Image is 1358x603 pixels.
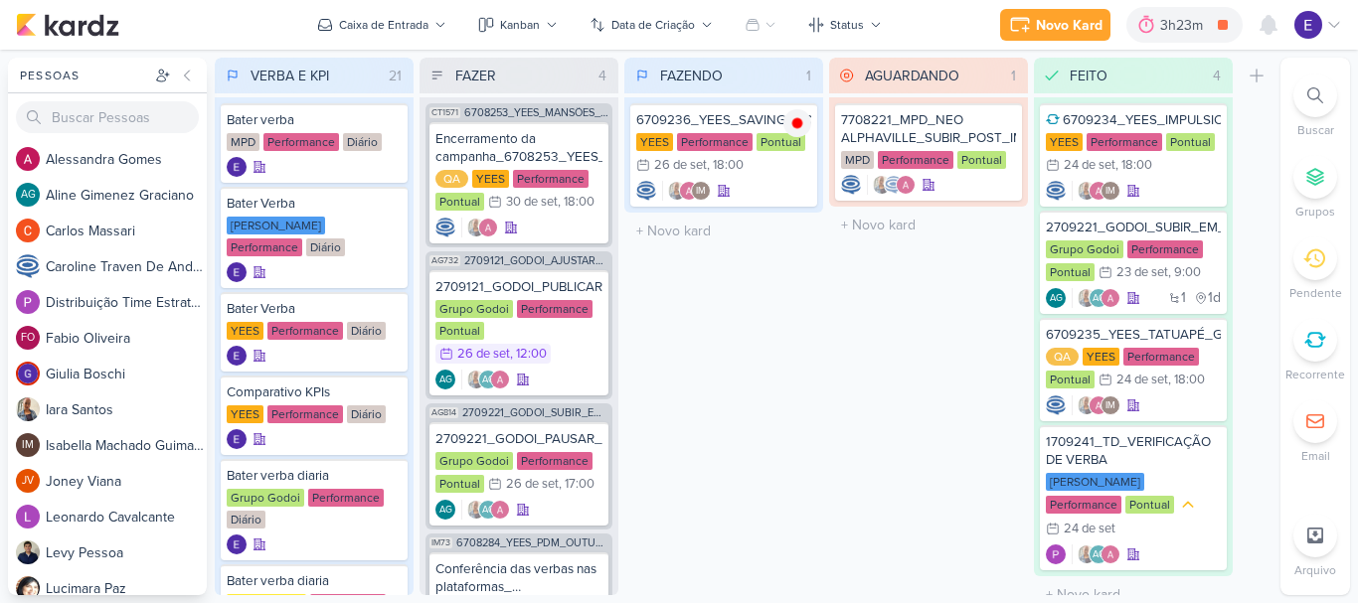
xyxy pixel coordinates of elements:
[636,133,673,151] div: YEES
[1046,395,1066,415] img: Caroline Traven De Andrade
[1072,181,1120,201] div: Colaboradores: Iara Santos, Alessandra Gomes, Isabella Machado Guimarães
[227,346,247,366] img: Eduardo Quaresma
[1105,187,1115,197] p: IM
[478,370,498,389] div: Aline Gimenez Graciano
[435,130,602,166] div: Encerramento da campanha_6708253_YEES_MANSÕES_SUBIR_PEÇAS_CAMPANHA
[456,537,608,548] span: 6708284_YEES_PDM_OUTUBRO
[46,435,207,456] div: I s a b e l l a M a c h a d o G u i m a r ã e s
[439,376,452,385] p: AG
[16,326,40,350] div: Fabio Oliveira
[841,151,874,169] div: MPD
[841,111,1016,147] div: 7708221_MPD_NEO ALPHAVILLE_SUBIR_POST_IMPULSIONAMENTO_META_ADS
[466,218,486,237] img: Iara Santos
[16,219,40,242] img: Carlos Massari
[308,489,384,507] div: Performance
[691,181,711,201] div: Isabella Machado Guimarães
[461,500,510,520] div: Colaboradores: Iara Santos, Aline Gimenez Graciano, Alessandra Gomes
[46,471,207,492] div: J o n e y V i a n a
[227,195,402,213] div: Bater Verba
[1046,326,1221,344] div: 6709235_YEES_TATUAPÉ_GOOGLE_ADS_PALAVRAS_CHAVE_LOCALIZAÇÃO
[46,542,207,563] div: L e v y P e s s o a
[478,500,498,520] div: Aline Gimenez Graciano
[16,469,40,493] div: Joney Viana
[16,254,40,278] img: Caroline Traven De Andrade
[506,478,559,491] div: 26 de set
[227,489,304,507] div: Grupo Godoi
[227,346,247,366] div: Criador(a): Eduardo Quaresma
[347,322,386,340] div: Diário
[22,440,34,451] p: IM
[435,370,455,389] div: Criador(a): Aline Gimenez Graciano
[1072,544,1120,564] div: Colaboradores: Iara Santos, Aline Gimenez Graciano, Alessandra Gomes
[46,328,207,349] div: F a b i o O l i v e i r a
[1289,284,1342,302] p: Pendente
[1089,544,1108,564] div: Aline Gimenez Graciano
[1101,395,1120,415] div: Isabella Machado Guimarães
[1077,395,1097,415] img: Iara Santos
[1125,496,1174,514] div: Pontual
[227,467,402,485] div: Bater verba diaria
[22,476,34,487] p: JV
[833,211,1024,239] input: + Novo kard
[435,500,455,520] div: Aline Gimenez Graciano
[46,185,207,206] div: A l i n e G i m e n e z G r a c i a n o
[1093,550,1105,560] p: AG
[435,500,455,520] div: Criador(a): Aline Gimenez Graciano
[16,290,40,314] img: Distribuição Time Estratégico
[435,278,602,296] div: 2709121_GODOI_PUBLICAR_VIDEO_AJUSTADO_PERFORMANCE_AB
[267,322,343,340] div: Performance
[478,218,498,237] img: Alessandra Gomes
[798,66,819,86] div: 1
[841,175,861,195] div: Criador(a): Caroline Traven De Andrade
[559,478,594,491] div: , 17:00
[1046,496,1121,514] div: Performance
[1046,395,1066,415] div: Criador(a): Caroline Traven De Andrade
[1046,288,1066,308] div: Criador(a): Aline Gimenez Graciano
[227,383,402,401] div: Comparativo KPIs
[1205,66,1229,86] div: 4
[1003,66,1024,86] div: 1
[1101,544,1120,564] img: Alessandra Gomes
[558,196,594,209] div: , 18:00
[878,151,953,169] div: Performance
[1036,15,1103,36] div: Novo Kard
[227,572,402,590] div: Bater verba diaria
[461,218,498,237] div: Colaboradores: Iara Santos, Alessandra Gomes
[46,256,207,277] div: C a r o l i n e T r a v e n D e A n d r a d e
[347,405,386,423] div: Diário
[46,364,207,384] div: G i u l i a B o s c h i
[707,159,744,172] div: , 18:00
[227,405,263,423] div: YEES
[1050,294,1063,304] p: AG
[381,66,410,86] div: 21
[267,405,343,423] div: Performance
[227,262,247,282] div: Criador(a): Eduardo Quaresma
[1089,181,1108,201] img: Alessandra Gomes
[435,193,484,211] div: Pontual
[227,534,247,554] div: Criador(a): Eduardo Quaresma
[783,109,811,137] img: tracking
[1208,291,1221,305] span: 1d
[435,300,513,318] div: Grupo Godoi
[1301,447,1330,465] p: Email
[1064,159,1115,172] div: 24 de set
[1083,348,1119,366] div: YEES
[1294,561,1336,579] p: Arquivo
[1093,294,1105,304] p: AG
[1115,159,1152,172] div: , 18:00
[16,147,40,171] img: Alessandra Gomes
[16,433,40,457] div: Isabella Machado Guimarães
[21,333,35,344] p: FO
[1046,219,1221,236] div: 2709221_GODOI_SUBIR_EM_PERFORMANCE_PEÇA_ESTÁTICA_INTEGRAÇÃO_AB
[227,157,247,177] div: Criador(a): Eduardo Quaresma
[1297,121,1334,139] p: Buscar
[628,217,819,245] input: + Novo kard
[1077,544,1097,564] img: Iara Santos
[21,190,36,201] p: AG
[16,362,40,385] img: Giulia Boschi
[464,107,608,118] span: 6708253_YEES_MANSÕES_SUBIR_PEÇAS_CAMPANHA
[439,506,452,516] p: AG
[466,370,486,389] img: Iara Santos
[636,111,811,129] div: 6709236_YEES_SAVING_CONTAS_PERFORMANCE
[46,578,207,599] div: L u c i m a r a P a z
